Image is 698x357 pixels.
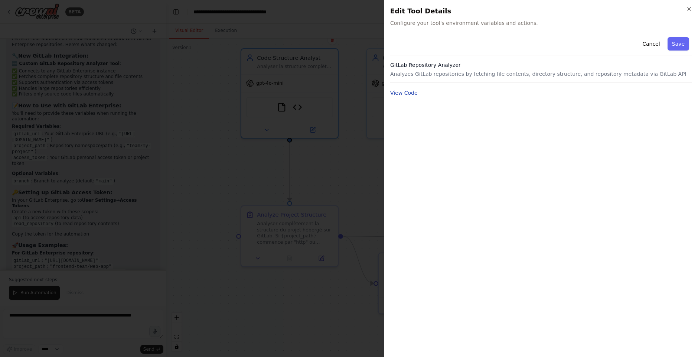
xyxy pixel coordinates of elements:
[390,70,692,78] p: Analyzes GitLab repositories by fetching file contents, directory structure, and repository metad...
[668,37,689,51] button: Save
[390,6,692,16] h2: Edit Tool Details
[390,61,692,69] h3: GitLab Repository Analyzer
[390,19,692,27] span: Configure your tool's environment variables and actions.
[390,89,418,97] button: View Code
[638,37,664,51] button: Cancel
